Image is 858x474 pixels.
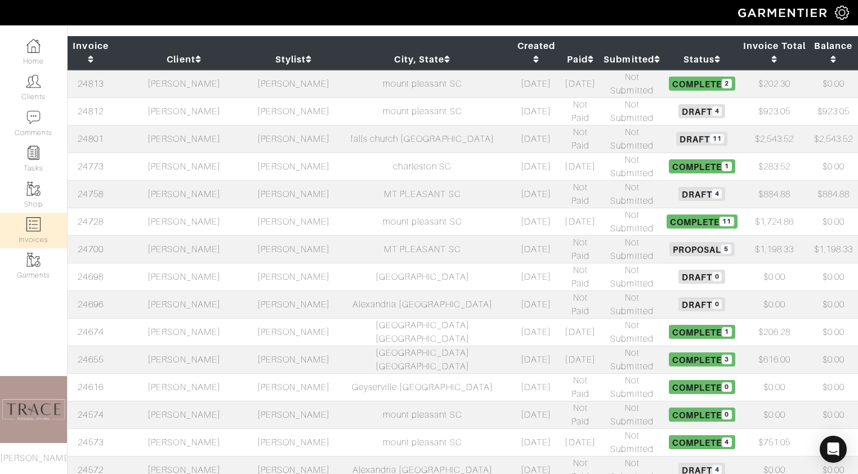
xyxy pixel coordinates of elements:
a: 24813 [78,79,103,89]
td: $283.52 [740,153,808,180]
td: Not Paid [560,401,600,428]
td: $751.05 [740,428,808,456]
a: Balance [814,41,852,65]
img: comment-icon-a0a6a9ef722e966f86d9cbdc48e553b5cf19dbc54f86b18d962a5391bc8f6eb6.png [26,110,41,124]
td: [PERSON_NAME] [114,290,254,318]
td: $923.05 [740,97,808,125]
td: $0.00 [740,263,808,290]
span: Draft [678,270,725,283]
span: Draft [676,132,727,145]
span: Draft [678,187,725,200]
span: Complete [669,159,735,173]
td: Not Submitted [600,180,664,208]
td: Not Submitted [600,70,664,98]
span: 5 [721,244,731,254]
td: $884.88 [809,180,858,208]
td: Not Submitted [600,290,664,318]
td: [DATE] [512,125,560,153]
td: [PERSON_NAME] [254,290,333,318]
div: Open Intercom Messenger [820,436,847,463]
td: $0.00 [809,70,858,98]
td: [DATE] [560,346,600,373]
span: 3 [722,355,731,364]
span: Complete [669,435,735,449]
td: [DATE] [512,290,560,318]
span: Draft [678,297,725,311]
td: Not Submitted [600,263,664,290]
td: [PERSON_NAME] [254,373,333,401]
td: [PERSON_NAME] [254,346,333,373]
td: Geyserville [GEOGRAPHIC_DATA] [333,373,512,401]
span: 0 [722,382,731,392]
img: dashboard-icon-dbcd8f5a0b271acd01030246c82b418ddd0df26cd7fceb0bd07c9910d44c42f6.png [26,39,41,53]
td: [DATE] [560,318,600,346]
td: Not Submitted [600,125,664,153]
span: 11 [720,217,734,226]
td: Not Submitted [600,208,664,235]
a: 24573 [78,437,103,448]
td: mount pleasant SC [333,97,512,125]
td: $0.00 [740,401,808,428]
td: [PERSON_NAME] [114,235,254,263]
td: [PERSON_NAME] [254,153,333,180]
a: Invoice Total [743,41,806,65]
td: Not Paid [560,180,600,208]
td: Not Submitted [600,153,664,180]
td: [PERSON_NAME] [254,180,333,208]
td: [DATE] [560,428,600,456]
td: [PERSON_NAME] [254,235,333,263]
td: [DATE] [512,401,560,428]
a: 24812 [78,106,103,117]
td: Not Paid [560,263,600,290]
td: $0.00 [809,346,858,373]
span: Complete [669,77,735,90]
span: Complete [669,325,735,338]
td: [PERSON_NAME] [254,125,333,153]
td: $1,198.33 [740,235,808,263]
span: 0 [712,299,722,309]
td: Not Submitted [600,373,664,401]
img: garmentier-logo-header-white-b43fb05a5012e4ada735d5af1a66efaba907eab6374d6393d1fbf88cb4ef424d.png [732,3,835,23]
a: 24758 [78,189,103,199]
td: charleston SC [333,153,512,180]
td: [PERSON_NAME] [114,318,254,346]
span: Complete [667,214,738,228]
td: [PERSON_NAME] [114,180,254,208]
td: [PERSON_NAME] [114,97,254,125]
td: Not Paid [560,373,600,401]
img: orders-icon-0abe47150d42831381b5fb84f609e132dff9fe21cb692f30cb5eec754e2cba89.png [26,217,41,231]
td: Not Submitted [600,97,664,125]
a: 24801 [78,134,103,144]
td: $2,543.52 [809,125,858,153]
span: Proposal [669,242,734,256]
span: 0 [722,410,731,419]
a: 24700 [78,244,103,254]
td: $923.05 [809,97,858,125]
a: Invoice [73,41,108,65]
td: [PERSON_NAME] [114,208,254,235]
td: falls church [GEOGRAPHIC_DATA] [333,125,512,153]
td: [PERSON_NAME] [114,373,254,401]
td: Not Submitted [600,318,664,346]
span: 11 [710,134,724,144]
span: 4 [712,106,722,116]
td: [PERSON_NAME] [114,346,254,373]
img: garments-icon-b7da505a4dc4fd61783c78ac3ca0ef83fa9d6f193b1c9dc38574b1d14d53ca28.png [26,182,41,196]
span: 0 [712,272,722,281]
td: [DATE] [560,70,600,98]
td: $2,543.52 [740,125,808,153]
span: Complete [669,352,735,366]
td: [DATE] [512,373,560,401]
td: $202.30 [740,70,808,98]
td: $884.88 [740,180,808,208]
td: mount pleasant SC [333,70,512,98]
td: [DATE] [512,428,560,456]
td: [PERSON_NAME] [114,125,254,153]
td: Not Paid [560,235,600,263]
td: Not Paid [560,290,600,318]
a: 24773 [78,162,103,172]
td: Not Submitted [600,346,664,373]
span: Complete [669,380,735,393]
td: $616.00 [740,346,808,373]
span: 4 [712,189,722,199]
